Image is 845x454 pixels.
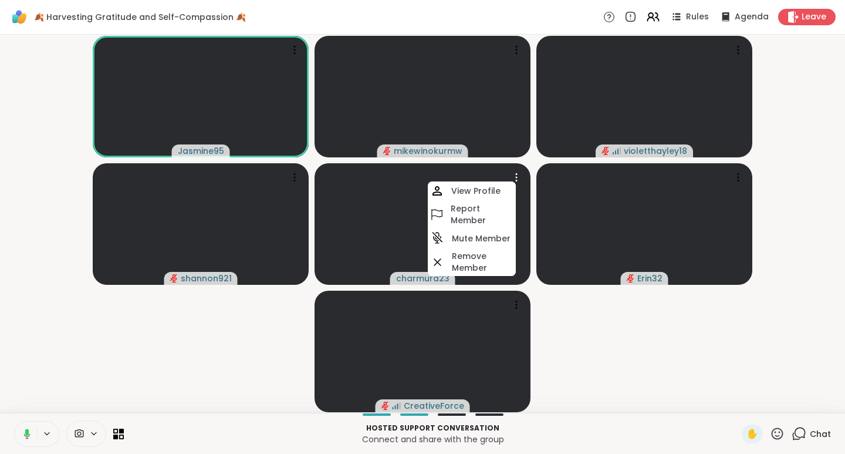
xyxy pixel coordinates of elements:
h4: Report Member [451,203,513,226]
span: mikewinokurmw [394,145,462,157]
h4: Remove Member [452,250,513,274]
span: charmura23 [396,273,449,284]
p: Hosted support conversation [131,423,735,433]
span: CreativeForce [404,400,464,412]
img: ShareWell Logomark [9,7,29,27]
span: shannon921 [181,273,232,284]
span: Rules [686,11,709,23]
span: audio-muted [170,274,178,283]
span: violetthayley18 [624,145,687,157]
span: Chat [810,428,831,440]
h4: Mute Member [452,233,511,244]
span: 🍂 Harvesting Gratitude and Self-Compassion 🍂 [34,11,246,23]
span: Erin32 [637,273,663,284]
span: Jasmine95 [178,145,224,157]
span: audio-muted [601,147,610,155]
span: ✋ [746,427,758,441]
span: audio-muted [627,274,635,283]
span: audio-muted [381,402,390,410]
h4: View Profile [451,185,501,197]
span: audio-muted [383,147,391,155]
span: Agenda [735,11,769,23]
span: Leave [802,11,826,23]
p: Connect and share with the group [131,433,735,445]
